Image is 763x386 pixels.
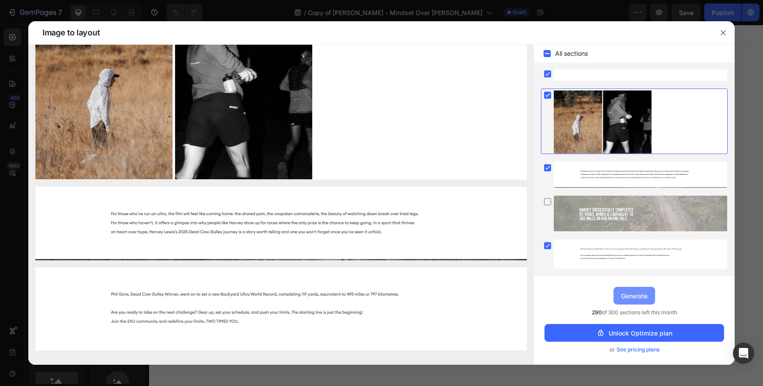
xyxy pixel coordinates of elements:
button: Unlock Optimize plan [544,324,724,342]
span: See pricing plans [617,345,659,354]
button: Generate [613,287,655,305]
span: of 300 sections left this month [592,308,677,317]
div: or [544,345,724,354]
div: Unlock Optimize plan [596,328,672,338]
div: Open Intercom Messenger [733,343,754,364]
span: Image to layout [42,27,100,38]
span: 290 [592,309,602,316]
strong: LIGHT SPEED REACT TRISUIT [169,322,445,340]
span: All sections [555,48,588,59]
div: Generate [621,291,648,301]
span: THE FUTURE OF FAST IS NOW [169,299,445,317]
